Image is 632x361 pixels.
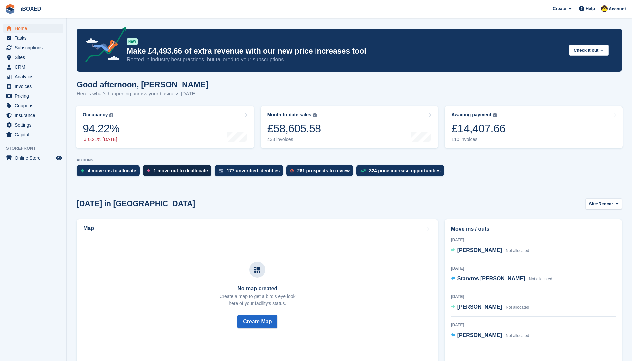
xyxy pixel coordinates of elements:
img: prospect-51fa495bee0391a8d652442698ab0144808aea92771e9ea1ae160a38d050c398.svg [290,169,294,173]
div: 324 price increase opportunities [369,168,441,173]
img: icon-info-grey-7440780725fd019a000dd9b08b2336e03edf1995a4989e88bcd33f0948082b44.svg [493,113,497,117]
a: menu [3,24,63,33]
span: [PERSON_NAME] [457,247,502,253]
a: Starvros [PERSON_NAME] Not allocated [451,275,552,283]
a: menu [3,130,63,139]
div: £14,407.66 [451,122,505,135]
a: menu [3,72,63,81]
img: verify_identity-adf6edd0f0f0b5bbfe63781bf79b02c33cf7c696d77639b501bdc392416b5a36.svg [219,169,223,173]
span: Subscriptions [15,43,55,52]
div: Awaiting payment [451,112,491,118]
p: Rooted in industry best practices, but tailored to your subscriptions. [127,56,564,63]
span: Site: [589,201,598,207]
a: 177 unverified identities [215,165,287,180]
a: 324 price increase opportunities [356,165,447,180]
span: Pricing [15,91,55,101]
span: Analytics [15,72,55,81]
div: 110 invoices [451,137,505,142]
img: move_outs_to_deallocate_icon-f764333ba52eb49d3ac5e1228854f67142a1ed5810a6f6cc68b1a99e826820c5.svg [147,169,150,173]
span: Not allocated [506,333,529,338]
div: £58,605.58 [267,122,321,135]
a: menu [3,153,63,163]
a: menu [3,62,63,72]
span: Not allocated [506,305,529,310]
div: Occupancy [83,112,108,118]
a: menu [3,120,63,130]
a: 4 move ins to allocate [77,165,143,180]
h1: Good afternoon, [PERSON_NAME] [77,80,208,89]
div: 0.21% [DATE] [83,137,119,142]
a: Awaiting payment £14,407.66 110 invoices [445,106,623,148]
a: [PERSON_NAME] Not allocated [451,246,529,255]
h2: Move ins / outs [451,225,616,233]
h2: [DATE] in [GEOGRAPHIC_DATA] [77,199,195,208]
span: CRM [15,62,55,72]
span: Settings [15,120,55,130]
div: 261 prospects to review [297,168,350,173]
span: Redcar [598,201,613,207]
span: Online Store [15,153,55,163]
p: Make £4,493.66 of extra revenue with our new price increases tool [127,46,564,56]
span: Create [553,5,566,12]
div: [DATE] [451,322,616,328]
div: [DATE] [451,237,616,243]
div: 94.22% [83,122,119,135]
div: 1 move out to deallocate [154,168,208,173]
a: Month-to-date sales £58,605.58 433 invoices [261,106,438,148]
p: Here's what's happening across your business [DATE] [77,90,208,98]
p: ACTIONS [77,158,622,162]
span: Storefront [6,145,66,152]
a: Preview store [55,154,63,162]
a: menu [3,111,63,120]
div: 433 invoices [267,137,321,142]
span: [PERSON_NAME] [457,332,502,338]
span: [PERSON_NAME] [457,304,502,310]
span: Tasks [15,33,55,43]
img: stora-icon-8386f47178a22dfd0bd8f6a31ec36ba5ce8667c1dd55bd0f319d3a0aa187defe.svg [5,4,15,14]
span: Coupons [15,101,55,110]
img: move_ins_to_allocate_icon-fdf77a2bb77ea45bf5b3d319d69a93e2d87916cf1d5bf7949dd705db3b84f3ca.svg [81,169,84,173]
span: Insurance [15,111,55,120]
a: [PERSON_NAME] Not allocated [451,303,529,312]
div: 4 move ins to allocate [88,168,136,173]
span: Help [586,5,595,12]
button: Site: Redcar [585,198,622,209]
a: menu [3,101,63,110]
a: 261 prospects to review [286,165,356,180]
a: menu [3,33,63,43]
div: Month-to-date sales [267,112,311,118]
span: Sites [15,53,55,62]
span: Home [15,24,55,33]
button: Check it out → [569,45,609,56]
a: menu [3,82,63,91]
span: Invoices [15,82,55,91]
button: Create Map [237,315,277,328]
span: Not allocated [529,277,552,281]
a: [PERSON_NAME] Not allocated [451,331,529,340]
a: iBOXED [18,3,44,14]
span: Account [609,6,626,12]
img: Katie Brown [601,5,608,12]
a: Occupancy 94.22% 0.21% [DATE] [76,106,254,148]
img: map-icn-33ee37083ee616e46c38cad1a60f524a97daa1e2b2c8c0bc3eb3415660979fc1.svg [254,267,260,273]
a: menu [3,53,63,62]
a: menu [3,91,63,101]
img: price-adjustments-announcement-icon-8257ccfd72463d97f412b2fc003d46551f7dbcb40ab6d574587a9cd5c0d94... [80,27,126,65]
img: icon-info-grey-7440780725fd019a000dd9b08b2336e03edf1995a4989e88bcd33f0948082b44.svg [109,113,113,117]
p: Create a map to get a bird's eye look here of your facility's status. [219,293,295,307]
div: [DATE] [451,294,616,300]
a: menu [3,43,63,52]
div: NEW [127,38,138,45]
h2: Map [83,225,94,231]
a: 1 move out to deallocate [143,165,215,180]
div: 177 unverified identities [227,168,280,173]
img: price_increase_opportunities-93ffe204e8149a01c8c9dc8f82e8f89637d9d84a8eef4429ea346261dce0b2c0.svg [360,169,366,172]
span: Capital [15,130,55,139]
h3: No map created [219,286,295,292]
img: icon-info-grey-7440780725fd019a000dd9b08b2336e03edf1995a4989e88bcd33f0948082b44.svg [313,113,317,117]
span: Not allocated [506,248,529,253]
span: Starvros [PERSON_NAME] [457,276,525,281]
div: [DATE] [451,265,616,271]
